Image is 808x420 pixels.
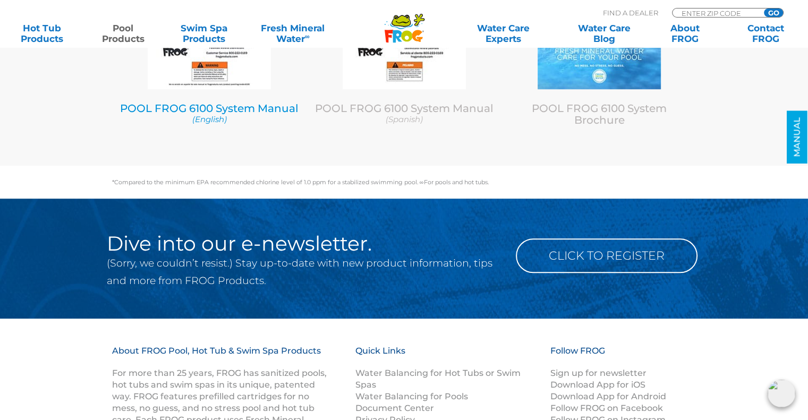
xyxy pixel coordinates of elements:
[768,380,795,407] img: openIcon
[173,23,235,44] a: Swim SpaProducts
[603,8,658,18] p: Find A Dealer
[112,179,696,185] p: *Compared to the minimum EPA recommended chlorine level of 1.0 ppm for a stabilized swimming pool...
[112,345,329,367] h3: About FROG Pool, Hot Tub & Swim Spa Products
[355,368,521,390] a: Water Balancing for Hot Tubs or Swim Spas
[355,345,537,367] h3: Quick Links
[120,102,299,125] a: POOL FROG 6100 System Manual (English)
[653,23,716,44] a: AboutFROG
[355,391,468,401] a: Water Balancing for Pools
[681,8,752,18] input: Zip Code Form
[550,380,645,390] a: Download App for iOS
[315,102,494,125] a: POOL FROG 6100 System Manual (Spanish)
[452,23,555,44] a: Water CareExperts
[355,403,434,413] a: Document Center
[386,114,423,124] em: (Spanish)
[532,102,667,126] a: POOL FROG 6100 System Brochure
[91,23,154,44] a: PoolProducts
[516,238,698,273] a: Click to Register
[107,254,500,289] p: (Sorry, we couldn’t resist.) Stay up-to-date with new product information, tips and more from FRO...
[550,403,662,413] a: Follow FROG on Facebook
[735,23,797,44] a: ContactFROG
[304,32,309,40] sup: ∞
[787,111,807,164] a: MANUAL
[253,23,332,44] a: Fresh MineralWater∞
[573,23,635,44] a: Water CareBlog
[550,368,646,378] a: Sign up for newsletter
[107,233,500,254] h2: Dive into our e-newsletter.
[550,391,666,401] a: Download App for Android
[11,23,73,44] a: Hot TubProducts
[192,114,227,124] em: (English)
[550,345,683,367] h3: Follow FROG
[764,8,783,17] input: GO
